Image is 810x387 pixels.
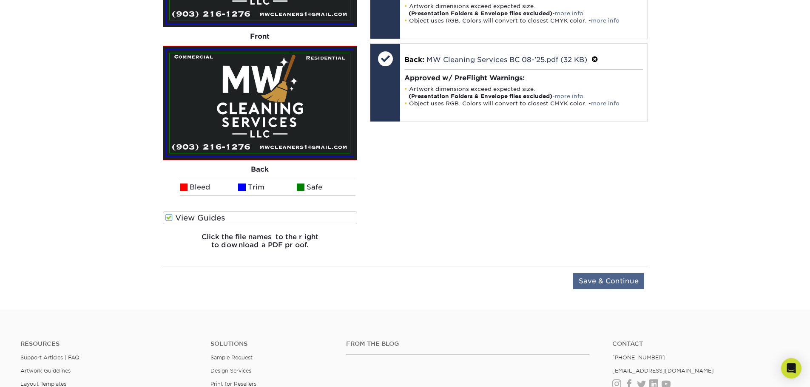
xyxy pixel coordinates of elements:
[409,93,552,99] strong: (Presentation Folders & Envelope files excluded)
[346,340,589,347] h4: From the Blog
[297,179,355,196] li: Safe
[163,27,358,46] div: Front
[404,100,643,107] li: Object uses RGB. Colors will convert to closest CMYK color. -
[210,340,333,347] h4: Solutions
[163,233,358,256] h6: Click the file names to the right to download a PDF proof.
[555,93,583,99] a: more info
[781,358,801,379] div: Open Intercom Messenger
[612,367,714,374] a: [EMAIL_ADDRESS][DOMAIN_NAME]
[426,56,587,64] a: MW Cleaning Services BC 08-'25.pdf (32 KB)
[210,354,253,361] a: Sample Request
[591,100,620,107] a: more info
[163,211,358,224] label: View Guides
[573,273,644,289] input: Save & Continue
[404,3,643,17] li: Artwork dimensions exceed expected size. -
[180,179,239,196] li: Bleed
[404,56,424,64] span: Back:
[591,17,620,24] a: more info
[404,85,643,100] li: Artwork dimensions exceed expected size. -
[612,354,665,361] a: [PHONE_NUMBER]
[210,367,251,374] a: Design Services
[2,361,72,384] iframe: Google Customer Reviews
[555,10,583,17] a: more info
[210,381,256,387] a: Print for Resellers
[404,17,643,24] li: Object uses RGB. Colors will convert to closest CMYK color. -
[20,340,198,347] h4: Resources
[409,10,552,17] strong: (Presentation Folders & Envelope files excluded)
[163,160,358,179] div: Back
[238,179,297,196] li: Trim
[612,340,790,347] a: Contact
[20,354,80,361] a: Support Articles | FAQ
[404,74,643,82] h4: Approved w/ PreFlight Warnings:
